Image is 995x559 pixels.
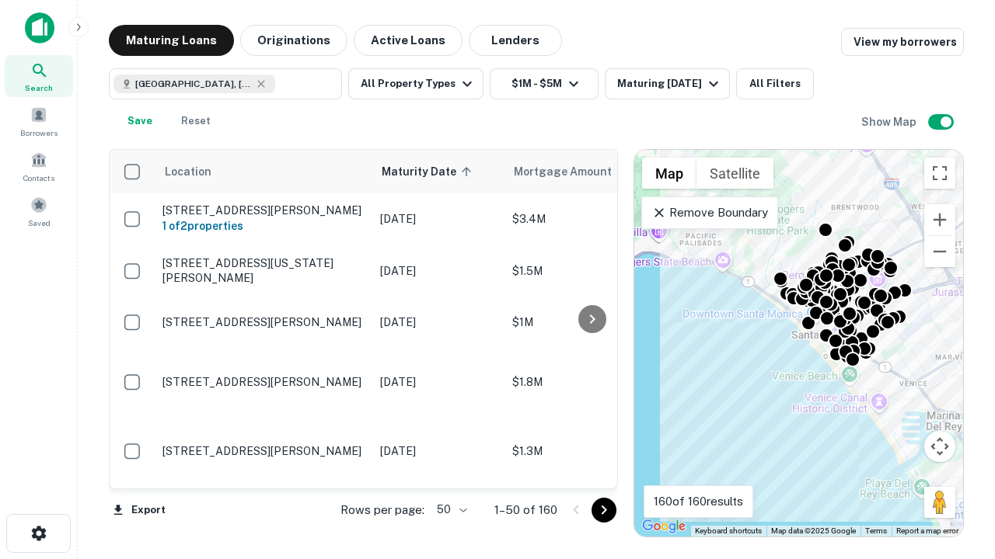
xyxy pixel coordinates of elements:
button: Show street map [642,158,696,189]
a: Contacts [5,145,73,187]
button: Reset [171,106,221,137]
th: Maturity Date [372,150,504,193]
p: [STREET_ADDRESS][PERSON_NAME] [162,375,365,389]
p: $1.3M [512,443,668,460]
p: Remove Boundary [651,203,767,222]
a: View my borrowers [841,28,964,56]
p: 1–50 of 160 [494,501,557,519]
div: 50 [431,498,470,521]
span: Search [25,82,53,94]
span: Contacts [23,172,54,184]
button: Zoom in [924,204,955,235]
button: Maturing [DATE] [605,68,730,99]
p: [DATE] [380,443,497,460]
p: Rows per page: [340,501,424,519]
th: Location [155,150,372,193]
button: All Property Types [348,68,484,99]
span: Mortgage Amount [514,162,632,181]
a: Search [5,55,73,97]
p: [STREET_ADDRESS][PERSON_NAME] [162,315,365,329]
span: [GEOGRAPHIC_DATA], [GEOGRAPHIC_DATA], [GEOGRAPHIC_DATA] [135,77,252,91]
button: Export [109,498,169,522]
button: All Filters [736,68,814,99]
p: [DATE] [380,210,497,227]
a: Open this area in Google Maps (opens a new window) [638,516,690,536]
p: [DATE] [380,373,497,391]
span: Borrowers [20,127,58,139]
p: [DATE] [380,314,497,331]
div: 0 0 [634,150,963,536]
p: [STREET_ADDRESS][PERSON_NAME] [162,203,365,217]
button: Zoom out [924,236,955,267]
p: $1M [512,314,668,331]
button: Originations [240,25,347,56]
span: Location [164,162,211,181]
span: Maturity Date [382,162,477,181]
img: capitalize-icon.png [25,12,54,43]
button: Keyboard shortcuts [695,526,762,536]
h6: 1 of 2 properties [162,217,365,234]
p: $1.8M [512,373,668,391]
iframe: Chat Widget [917,435,995,509]
h6: Show Map [861,113,919,130]
div: Maturing [DATE] [617,75,723,93]
a: Report a map error [896,526,958,535]
button: Show satellite imagery [696,158,773,189]
button: Toggle fullscreen view [924,158,955,189]
p: $3.4M [512,210,668,227]
p: $1.5M [512,262,668,279]
a: Borrowers [5,100,73,142]
a: Terms (opens in new tab) [865,526,887,535]
button: Lenders [469,25,562,56]
button: Maturing Loans [109,25,234,56]
button: Active Loans [354,25,463,56]
p: [STREET_ADDRESS][US_STATE][PERSON_NAME] [162,256,365,284]
th: Mortgage Amount [504,150,676,193]
span: Saved [28,217,51,229]
button: Save your search to get updates of matches that match your search criteria. [115,106,165,137]
p: [DATE] [380,262,497,279]
button: Map camera controls [924,431,955,462]
p: [STREET_ADDRESS][PERSON_NAME] [162,444,365,458]
p: 160 of 160 results [654,492,743,511]
button: Go to next page [592,498,616,523]
a: Saved [5,190,73,232]
img: Google [638,516,690,536]
button: $1M - $5M [490,68,599,99]
span: Map data ©2025 Google [771,526,856,535]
